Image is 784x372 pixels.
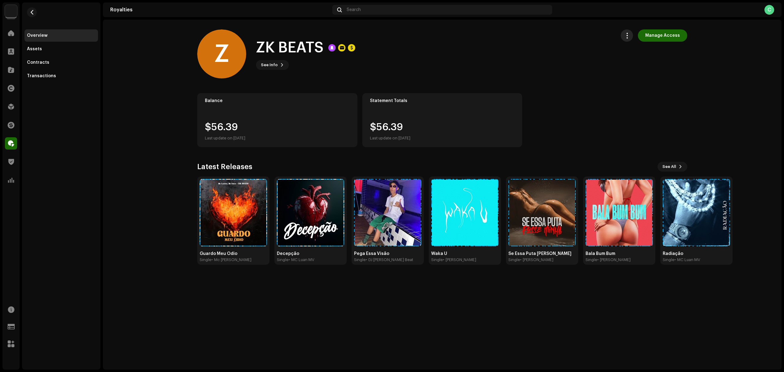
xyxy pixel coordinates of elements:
[200,257,211,262] div: Single
[205,98,350,103] div: Balance
[645,29,680,42] span: Manage Access
[431,179,499,246] img: 78486e3d-cd63-49dd-b0ca-ef08eed85993
[674,257,700,262] div: • MC Luan MV
[520,257,553,262] div: • [PERSON_NAME]
[431,251,499,256] div: Waka U
[662,161,676,173] span: See All
[27,74,56,78] div: Transactions
[366,257,413,262] div: • DJ [PERSON_NAME] Beat
[638,29,687,42] button: Manage Access
[586,251,653,256] div: Bala Bum Bum
[256,38,323,58] h1: ZK BEATS
[110,7,330,12] div: Royalties
[277,179,344,246] img: a11cba52-69ae-455e-bea9-b0ec1adc76bb
[663,251,730,256] div: Radiação
[24,29,98,42] re-m-nav-item: Overview
[431,257,443,262] div: Single
[24,43,98,55] re-m-nav-item: Assets
[658,162,687,172] button: See All
[354,179,421,246] img: 0576f912-c7c1-43d5-9234-12c18288aef2
[663,179,730,246] img: 7353d5a8-3a93-4cc7-9b0a-3b7353445a96
[197,29,246,78] div: Z
[370,98,515,103] div: Statement Totals
[256,60,289,70] button: See Info
[5,5,17,17] img: 730b9dfe-18b5-4111-b483-f30b0c182d82
[354,257,366,262] div: Single
[205,135,245,142] div: Last update on [DATE]
[277,251,344,256] div: Decepção
[443,257,476,262] div: • [PERSON_NAME]
[508,179,576,246] img: d629360d-9aa3-487d-b399-e3da88e1ea09
[211,257,251,262] div: • Mc [PERSON_NAME]
[197,162,252,172] h3: Latest Releases
[764,5,774,15] div: C
[597,257,631,262] div: • [PERSON_NAME]
[277,257,288,262] div: Single
[370,135,410,142] div: Last update on [DATE]
[508,251,576,256] div: Se Essa Puta [PERSON_NAME]
[261,59,278,71] span: See Info
[347,7,361,12] span: Search
[200,179,267,246] img: 313cb958-e8e6-4a6f-abce-37e52d9ef738
[24,56,98,69] re-m-nav-item: Contracts
[362,93,522,147] re-o-card-value: Statement Totals
[586,257,597,262] div: Single
[24,70,98,82] re-m-nav-item: Transactions
[27,33,47,38] div: Overview
[197,93,357,147] re-o-card-value: Balance
[27,47,42,51] div: Assets
[200,251,267,256] div: Guardo Meu Ódio
[586,179,653,246] img: 96e0bb39-90a3-4767-b71c-241b42c948fe
[663,257,674,262] div: Single
[508,257,520,262] div: Single
[27,60,49,65] div: Contracts
[288,257,315,262] div: • MC Luan MV
[354,251,421,256] div: Pega Essa Visão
